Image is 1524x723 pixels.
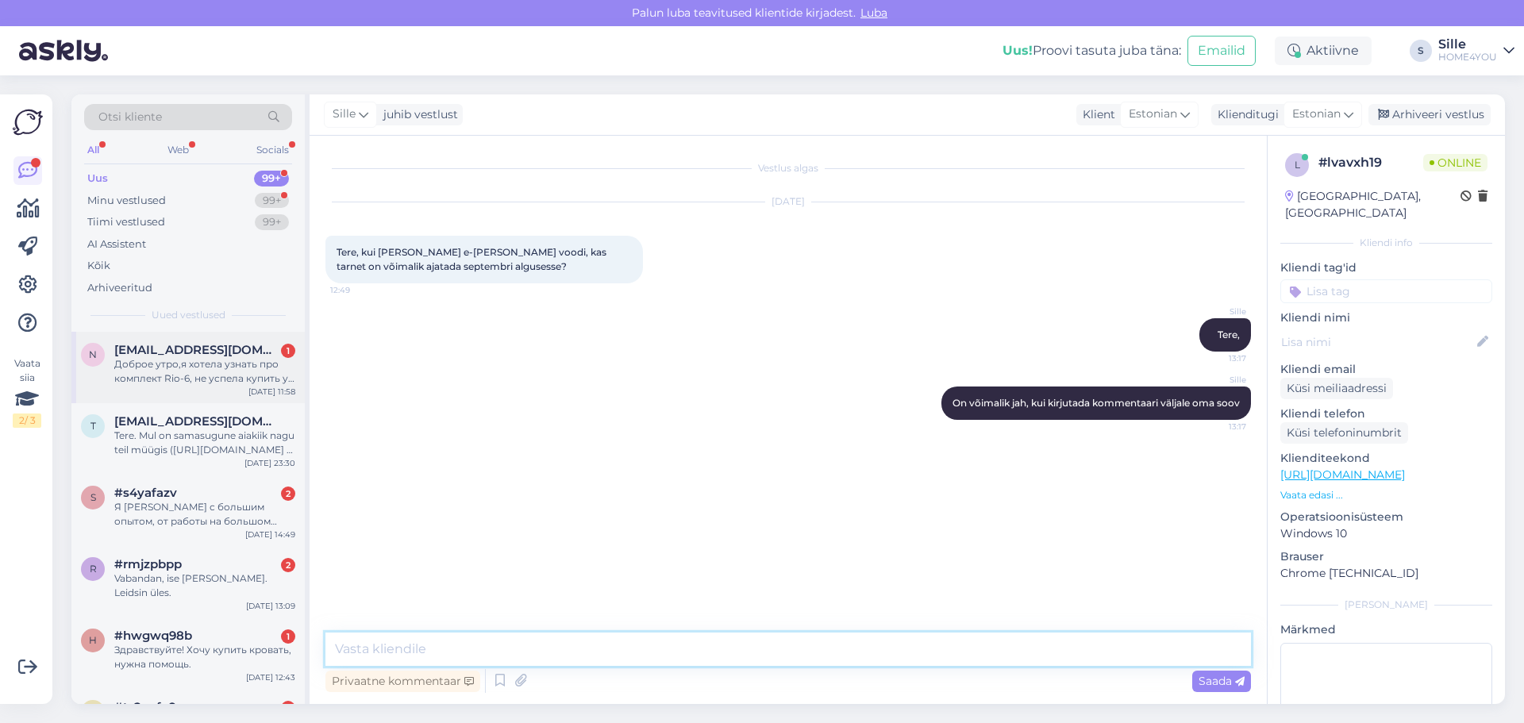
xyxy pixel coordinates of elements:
[325,671,480,692] div: Privaatne kommentaar
[89,634,97,646] span: h
[281,344,295,358] div: 1
[1280,406,1492,422] p: Kliendi telefon
[281,558,295,572] div: 2
[90,420,96,432] span: t
[856,6,892,20] span: Luba
[1187,306,1246,317] span: Sille
[1423,154,1487,171] span: Online
[1280,565,1492,582] p: Chrome [TECHNICAL_ID]
[114,571,295,600] div: Vabandan, ise [PERSON_NAME]. Leidsin üles.
[255,193,289,209] div: 99+
[1280,422,1408,444] div: Küsi telefoninumbrit
[87,171,108,187] div: Uus
[1280,467,1405,482] a: [URL][DOMAIN_NAME]
[114,500,295,529] div: Я [PERSON_NAME] с большим опытом, от работы на большом прозизводстве до собственного ателье
[244,457,295,469] div: [DATE] 23:30
[1438,38,1497,51] div: Sille
[1218,329,1240,340] span: Tere,
[1280,236,1492,250] div: Kliendi info
[13,356,41,428] div: Vaata siia
[1280,378,1393,399] div: Küsi meiliaadressi
[114,429,295,457] div: Tere. Mul on samasugune aiakiik nagu teil müügis ([URL][DOMAIN_NAME] ). [PERSON_NAME] uusi istmek...
[1211,106,1279,123] div: Klienditugi
[337,246,609,272] span: Tere, kui [PERSON_NAME] e-[PERSON_NAME] voodi, kas tarnet on võimalik ajatada septembri algusesse?
[1292,106,1341,123] span: Estonian
[1295,159,1300,171] span: l
[1076,106,1115,123] div: Klient
[325,161,1251,175] div: Vestlus algas
[246,671,295,683] div: [DATE] 12:43
[952,397,1240,409] span: On võimalik jah, kui kirjutada kommentaari väljale oma soov
[1280,548,1492,565] p: Brauser
[90,491,96,503] span: s
[377,106,458,123] div: juhib vestlust
[114,629,192,643] span: #hwgwq98b
[114,557,182,571] span: #rmjzpbpp
[84,140,102,160] div: All
[114,357,295,386] div: Доброе утро,я хотела узнать про комплект Rio-6, не успела купить у нас в [GEOGRAPHIC_DATA] со ски...
[114,700,176,714] span: #ty2vufx8
[1281,333,1474,351] input: Lisa nimi
[1280,598,1492,612] div: [PERSON_NAME]
[1280,509,1492,525] p: Operatsioonisüsteem
[1280,488,1492,502] p: Vaata edasi ...
[1003,43,1033,58] b: Uus!
[87,193,166,209] div: Minu vestlused
[1187,374,1246,386] span: Sille
[1280,279,1492,303] input: Lisa tag
[333,106,356,123] span: Sille
[1438,38,1514,63] a: SilleHOME4YOU
[1275,37,1372,65] div: Aktiivne
[1438,51,1497,63] div: HOME4YOU
[87,280,152,296] div: Arhiveeritud
[1280,525,1492,542] p: Windows 10
[1410,40,1432,62] div: S
[330,284,390,296] span: 12:49
[89,348,97,360] span: n
[114,414,279,429] span: tambet1@gmail.com
[90,563,97,575] span: r
[1187,352,1246,364] span: 13:17
[281,629,295,644] div: 1
[1285,188,1460,221] div: [GEOGRAPHIC_DATA], [GEOGRAPHIC_DATA]
[1280,310,1492,326] p: Kliendi nimi
[164,140,192,160] div: Web
[98,109,162,125] span: Otsi kliente
[87,258,110,274] div: Kõik
[281,486,295,501] div: 2
[1003,41,1181,60] div: Proovi tasuta juba täna:
[325,194,1251,209] div: [DATE]
[13,107,43,137] img: Askly Logo
[87,214,165,230] div: Tiimi vestlused
[1368,104,1491,125] div: Arhiveeri vestlus
[1318,153,1423,172] div: # lvavxh19
[281,701,295,715] div: 1
[1129,106,1177,123] span: Estonian
[1280,260,1492,276] p: Kliendi tag'id
[114,486,177,500] span: #s4yafazv
[1199,674,1245,688] span: Saada
[152,308,225,322] span: Uued vestlused
[1280,450,1492,467] p: Klienditeekond
[1187,421,1246,433] span: 13:17
[245,529,295,540] div: [DATE] 14:49
[1280,361,1492,378] p: Kliendi email
[1187,36,1256,66] button: Emailid
[114,343,279,357] span: natalja_s@msn.com
[248,386,295,398] div: [DATE] 11:58
[255,214,289,230] div: 99+
[114,643,295,671] div: Здравствуйте! Хочу купить кровать, нужна помощь.
[246,600,295,612] div: [DATE] 13:09
[87,237,146,252] div: AI Assistent
[254,171,289,187] div: 99+
[253,140,292,160] div: Socials
[13,413,41,428] div: 2 / 3
[1280,621,1492,638] p: Märkmed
